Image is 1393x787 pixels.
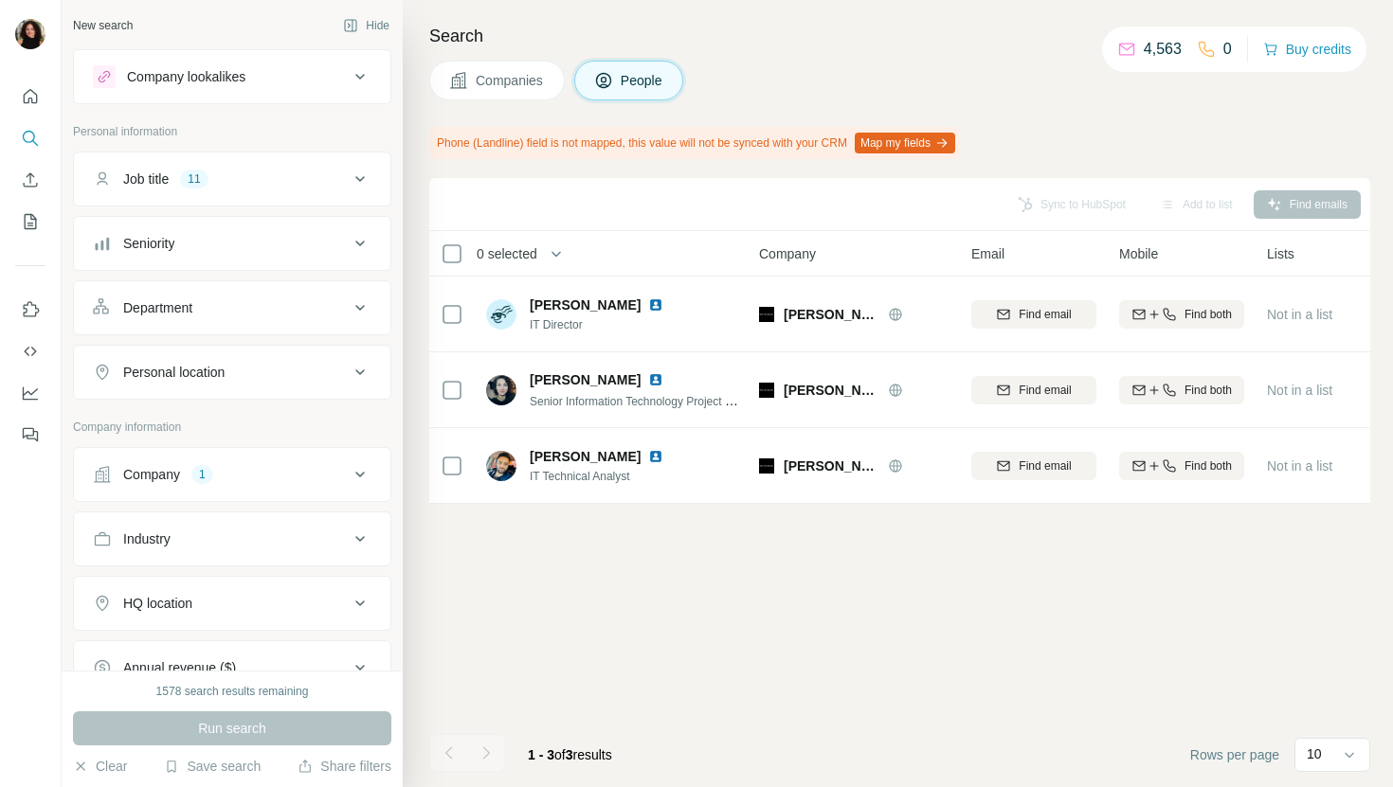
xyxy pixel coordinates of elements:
button: Use Surfe on LinkedIn [15,293,45,327]
span: Rows per page [1190,745,1279,764]
span: IT Technical Analyst [530,468,686,485]
button: Clear [73,757,127,776]
span: Not in a list [1267,458,1332,474]
span: Find email [1019,382,1071,399]
button: Dashboard [15,376,45,410]
button: Job title11 [74,156,390,202]
span: [PERSON_NAME] [530,295,641,314]
img: Logo of Weissman [759,307,774,322]
button: Use Surfe API [15,334,45,368]
span: Find email [1019,306,1071,323]
span: Mobile [1119,244,1158,263]
button: Enrich CSV [15,163,45,197]
div: Industry [123,529,171,548]
span: [PERSON_NAME] [784,456,878,475]
span: results [528,747,612,762]
button: Company1 [74,452,390,497]
span: 3 [566,747,573,762]
div: HQ location [123,594,192,613]
p: 4,563 [1144,38,1182,61]
span: Senior Information Technology Project Manager [530,393,769,408]
div: Phone (Landline) field is not mapped, this value will not be synced with your CRM [429,127,959,159]
img: LinkedIn logo [648,297,663,313]
div: Job title [123,170,169,188]
span: Find both [1185,457,1232,474]
div: Personal location [123,363,225,382]
div: New search [73,17,133,34]
button: Company lookalikes [74,54,390,99]
span: Find both [1185,382,1232,399]
img: Logo of Weissman [759,383,774,398]
div: Company [123,465,180,484]
button: Feedback [15,418,45,452]
span: [PERSON_NAME] [784,305,878,324]
button: HQ location [74,581,390,626]
button: Industry [74,516,390,562]
button: Find email [971,452,1096,480]
span: Find email [1019,457,1071,474]
span: Not in a list [1267,383,1332,398]
button: Find both [1119,300,1244,329]
button: Annual revenue ($) [74,645,390,690]
button: Find email [971,376,1096,404]
button: Save search [164,757,261,776]
button: Map my fields [855,133,955,153]
button: Department [74,285,390,331]
span: Email [971,244,1004,263]
button: Buy credits [1263,36,1351,63]
img: LinkedIn logo [648,449,663,464]
span: People [621,71,664,90]
span: [PERSON_NAME] [784,381,878,400]
button: Find email [971,300,1096,329]
span: 1 - 3 [528,747,554,762]
div: 1578 search results remaining [156,683,309,700]
div: Company lookalikes [127,67,245,86]
span: IT Director [530,316,686,333]
span: Find both [1185,306,1232,323]
p: Personal information [73,123,391,140]
img: Avatar [15,19,45,49]
button: Share filters [298,757,391,776]
button: Seniority [74,221,390,266]
div: 1 [191,466,213,483]
span: Not in a list [1267,307,1332,322]
span: Lists [1267,244,1294,263]
div: Annual revenue ($) [123,658,236,677]
p: 10 [1307,744,1322,763]
span: [PERSON_NAME] [530,447,641,466]
p: 0 [1223,38,1232,61]
button: Quick start [15,80,45,114]
button: Personal location [74,349,390,395]
h4: Search [429,23,1370,49]
button: Search [15,121,45,155]
span: Companies [476,71,545,90]
img: Logo of Weissman [759,458,774,474]
img: Avatar [486,451,516,481]
div: Seniority [123,234,174,253]
button: Find both [1119,376,1244,404]
img: LinkedIn logo [648,372,663,387]
img: Avatar [486,299,516,330]
div: 11 [180,170,208,188]
button: Hide [330,11,403,40]
span: of [554,747,566,762]
button: Find both [1119,452,1244,480]
p: Company information [73,419,391,436]
span: [PERSON_NAME] [530,370,641,389]
img: Avatar [486,375,516,405]
span: Company [759,244,816,263]
div: Department [123,298,192,317]
button: My lists [15,205,45,239]
span: 0 selected [477,244,537,263]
